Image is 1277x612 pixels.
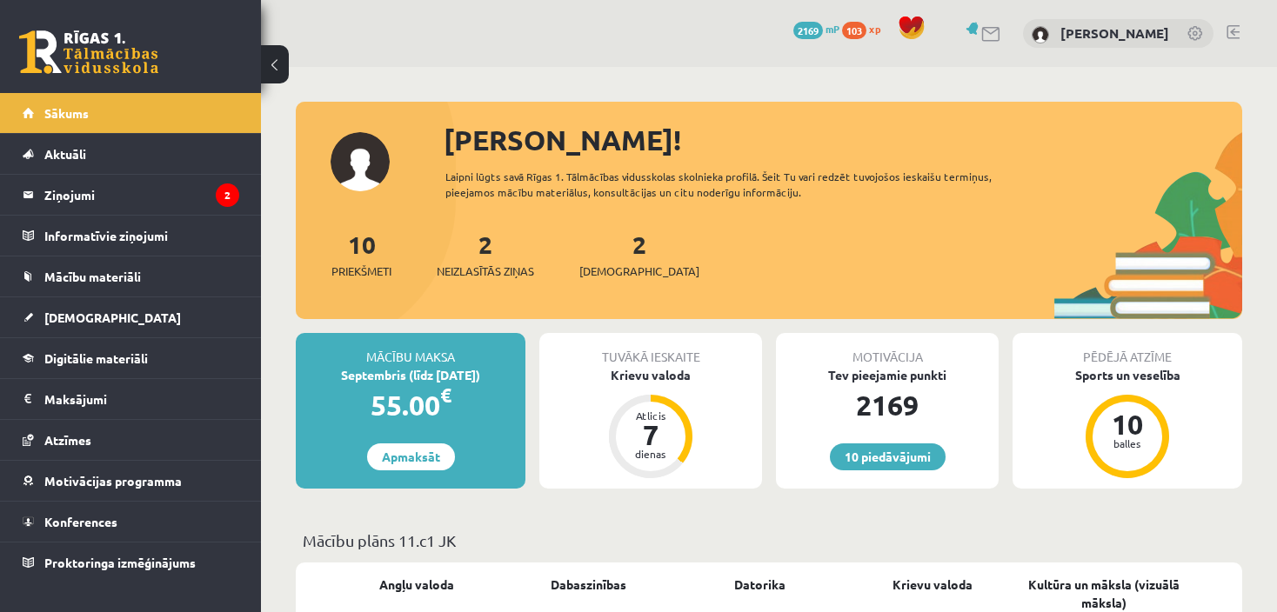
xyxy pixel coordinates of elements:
[331,263,391,280] span: Priekšmeti
[437,263,534,280] span: Neizlasītās ziņas
[44,432,91,448] span: Atzīmes
[296,366,525,384] div: Septembris (līdz [DATE])
[19,30,158,74] a: Rīgas 1. Tālmācības vidusskola
[444,119,1242,161] div: [PERSON_NAME]!
[776,366,999,384] div: Tev pieejamie punkti
[23,338,239,378] a: Digitālie materiāli
[1101,438,1153,449] div: balles
[793,22,839,36] a: 2169 mP
[1018,575,1190,612] a: Kultūra un māksla (vizuālā māksla)
[842,22,889,36] a: 103 xp
[776,333,999,366] div: Motivācija
[1101,410,1153,438] div: 10
[625,410,677,421] div: Atlicis
[539,366,762,481] a: Krievu valoda Atlicis 7 dienas
[1060,24,1169,42] a: [PERSON_NAME]
[1032,26,1049,43] img: Gabriela Grase
[1013,366,1242,481] a: Sports un veselība 10 balles
[44,555,196,570] span: Proktoringa izmēģinājums
[776,384,999,426] div: 2169
[893,575,973,594] a: Krievu valoda
[23,379,239,419] a: Maksājumi
[23,93,239,133] a: Sākums
[44,473,182,489] span: Motivācijas programma
[437,229,534,280] a: 2Neizlasītās ziņas
[539,333,762,366] div: Tuvākā ieskaite
[296,384,525,426] div: 55.00
[44,146,86,162] span: Aktuāli
[23,542,239,582] a: Proktoringa izmēģinājums
[23,134,239,174] a: Aktuāli
[44,350,148,366] span: Digitālie materiāli
[44,514,117,529] span: Konferences
[1013,366,1242,384] div: Sports un veselība
[44,269,141,284] span: Mācību materiāli
[23,502,239,542] a: Konferences
[445,169,1013,200] div: Laipni lūgts savā Rīgas 1. Tālmācības vidusskolas skolnieka profilā. Šeit Tu vari redzēt tuvojošo...
[331,229,391,280] a: 10Priekšmeti
[303,529,1235,552] p: Mācību plāns 11.c1 JK
[44,175,239,215] legend: Ziņojumi
[23,461,239,501] a: Motivācijas programma
[23,256,239,296] a: Mācību materiāli
[296,333,525,366] div: Mācību maksa
[44,216,239,256] legend: Informatīvie ziņojumi
[216,183,239,207] i: 2
[869,22,880,36] span: xp
[23,297,239,337] a: [DEMOGRAPHIC_DATA]
[830,443,946,470] a: 10 piedāvājumi
[23,175,239,215] a: Ziņojumi2
[440,382,451,408] span: €
[539,366,762,384] div: Krievu valoda
[579,263,699,280] span: [DEMOGRAPHIC_DATA]
[23,420,239,460] a: Atzīmes
[734,575,786,594] a: Datorika
[579,229,699,280] a: 2[DEMOGRAPHIC_DATA]
[44,379,239,419] legend: Maksājumi
[793,22,823,39] span: 2169
[1013,333,1242,366] div: Pēdējā atzīme
[44,105,89,121] span: Sākums
[551,575,626,594] a: Dabaszinības
[367,443,455,470] a: Apmaksāt
[44,309,181,325] span: [DEMOGRAPHIC_DATA]
[826,22,839,36] span: mP
[379,575,454,594] a: Angļu valoda
[842,22,866,39] span: 103
[625,449,677,459] div: dienas
[23,216,239,256] a: Informatīvie ziņojumi
[625,421,677,449] div: 7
